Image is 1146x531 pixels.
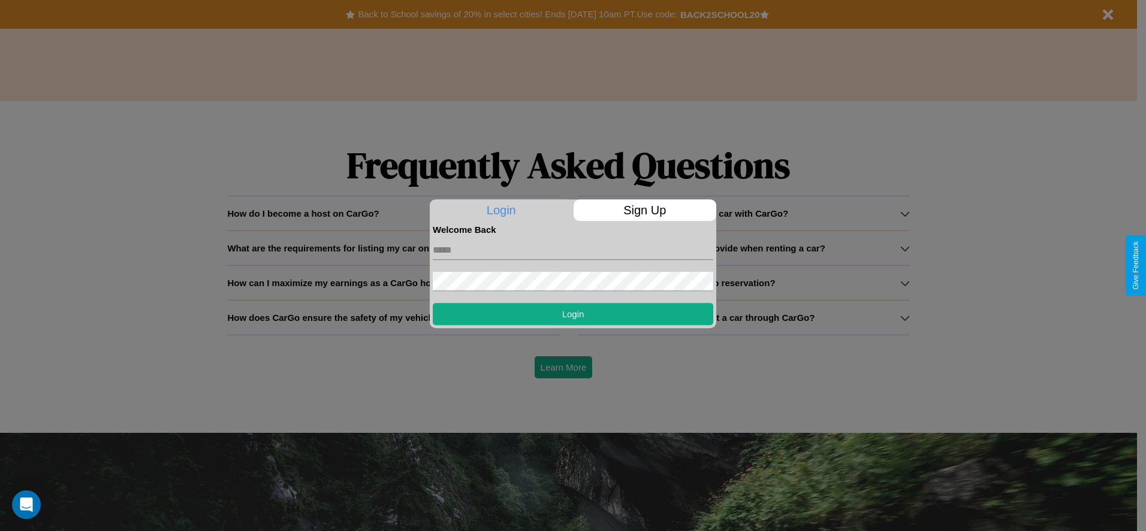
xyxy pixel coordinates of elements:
[433,303,713,325] button: Login
[1132,241,1140,290] div: Give Feedback
[12,490,41,519] div: Open Intercom Messenger
[433,224,713,235] h4: Welcome Back
[574,199,717,221] p: Sign Up
[430,199,573,221] p: Login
